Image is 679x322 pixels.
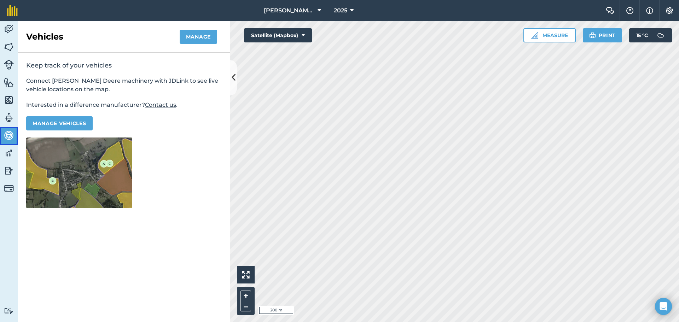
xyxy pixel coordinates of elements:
img: svg+xml;base64,PHN2ZyB4bWxucz0iaHR0cDovL3d3dy53My5vcmcvMjAwMC9zdmciIHdpZHRoPSI1NiIgaGVpZ2h0PSI2MC... [4,77,14,88]
img: fieldmargin Logo [7,5,18,16]
span: [PERSON_NAME][GEOGRAPHIC_DATA] [264,6,315,15]
img: svg+xml;base64,PD94bWwgdmVyc2lvbj0iMS4wIiBlbmNvZGluZz0idXRmLTgiPz4KPCEtLSBHZW5lcmF0b3I6IEFkb2JlIE... [4,24,14,35]
img: svg+xml;base64,PHN2ZyB4bWxucz0iaHR0cDovL3d3dy53My5vcmcvMjAwMC9zdmciIHdpZHRoPSI1NiIgaGVpZ2h0PSI2MC... [4,95,14,105]
img: A cog icon [665,7,674,14]
div: Open Intercom Messenger [655,298,672,315]
img: svg+xml;base64,PD94bWwgdmVyc2lvbj0iMS4wIiBlbmNvZGluZz0idXRmLTgiPz4KPCEtLSBHZW5lcmF0b3I6IEFkb2JlIE... [4,183,14,193]
button: – [240,301,251,311]
img: svg+xml;base64,PD94bWwgdmVyc2lvbj0iMS4wIiBlbmNvZGluZz0idXRmLTgiPz4KPCEtLSBHZW5lcmF0b3I6IEFkb2JlIE... [4,308,14,314]
a: Contact us [145,101,176,108]
span: 15 ° C [636,28,648,42]
img: Two speech bubbles overlapping with the left bubble in the forefront [606,7,614,14]
button: + [240,291,251,301]
h2: Keep track of your vehicles [26,61,221,70]
img: svg+xml;base64,PD94bWwgdmVyc2lvbj0iMS4wIiBlbmNvZGluZz0idXRmLTgiPz4KPCEtLSBHZW5lcmF0b3I6IEFkb2JlIE... [4,165,14,176]
img: svg+xml;base64,PD94bWwgdmVyc2lvbj0iMS4wIiBlbmNvZGluZz0idXRmLTgiPz4KPCEtLSBHZW5lcmF0b3I6IEFkb2JlIE... [4,60,14,70]
p: Interested in a difference manufacturer? . [26,101,221,109]
img: svg+xml;base64,PD94bWwgdmVyc2lvbj0iMS4wIiBlbmNvZGluZz0idXRmLTgiPz4KPCEtLSBHZW5lcmF0b3I6IEFkb2JlIE... [4,148,14,158]
button: Measure [523,28,576,42]
button: Print [583,28,622,42]
img: Ruler icon [531,32,538,39]
span: 2025 [334,6,347,15]
h2: Vehicles [26,31,63,42]
button: Manage vehicles [26,116,93,130]
img: svg+xml;base64,PD94bWwgdmVyc2lvbj0iMS4wIiBlbmNvZGluZz0idXRmLTgiPz4KPCEtLSBHZW5lcmF0b3I6IEFkb2JlIE... [654,28,668,42]
img: svg+xml;base64,PHN2ZyB4bWxucz0iaHR0cDovL3d3dy53My5vcmcvMjAwMC9zdmciIHdpZHRoPSI1NiIgaGVpZ2h0PSI2MC... [4,42,14,52]
button: Satellite (Mapbox) [244,28,312,42]
p: Connect [PERSON_NAME] Deere machinery with JDLink to see live vehicle locations on the map. [26,77,221,94]
img: svg+xml;base64,PD94bWwgdmVyc2lvbj0iMS4wIiBlbmNvZGluZz0idXRmLTgiPz4KPCEtLSBHZW5lcmF0b3I6IEFkb2JlIE... [4,112,14,123]
img: A question mark icon [626,7,634,14]
img: Four arrows, one pointing top left, one top right, one bottom right and the last bottom left [242,271,250,279]
img: svg+xml;base64,PHN2ZyB4bWxucz0iaHR0cDovL3d3dy53My5vcmcvMjAwMC9zdmciIHdpZHRoPSIxOSIgaGVpZ2h0PSIyNC... [589,31,596,40]
img: svg+xml;base64,PHN2ZyB4bWxucz0iaHR0cDovL3d3dy53My5vcmcvMjAwMC9zdmciIHdpZHRoPSIxNyIgaGVpZ2h0PSIxNy... [646,6,653,15]
img: svg+xml;base64,PD94bWwgdmVyc2lvbj0iMS4wIiBlbmNvZGluZz0idXRmLTgiPz4KPCEtLSBHZW5lcmF0b3I6IEFkb2JlIE... [4,130,14,141]
button: Manage [180,30,217,44]
button: 15 °C [629,28,672,42]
